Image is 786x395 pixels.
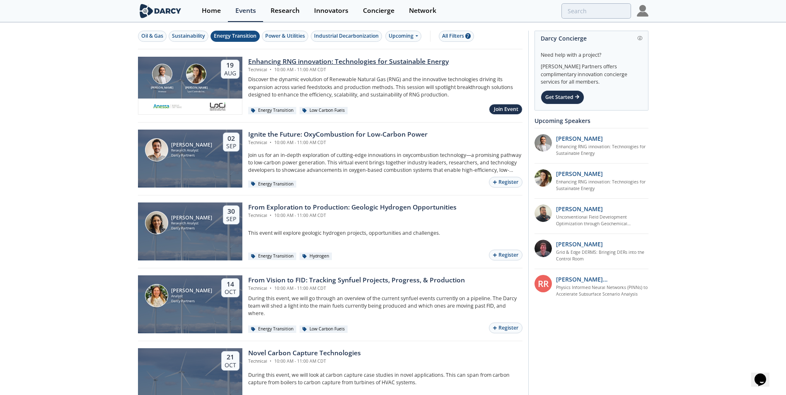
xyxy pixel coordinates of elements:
div: Get Started [541,90,584,104]
img: Amir Akbari [152,64,172,84]
div: Technical 10:00 AM - 11:00 AM CDT [248,67,449,73]
div: Anessa [149,90,175,93]
div: Sep [226,142,236,150]
div: Darcy Partners [171,153,212,158]
div: From Exploration to Production: Geologic Hydrogen Opportunities [248,202,457,212]
div: Energy Transition [248,325,297,333]
button: Register [489,323,522,334]
iframe: chat widget [751,362,778,387]
button: Industrial Decarbonization [311,31,382,42]
div: Sustainability [172,32,205,40]
a: Nicolas Lassalle [PERSON_NAME] Research Analyst Darcy Partners 02 Sep Ignite the Future: OxyCombu... [138,130,522,188]
div: Ignite the Future: OxyCombustion for Low-Carbon Power [248,130,428,140]
div: Energy Transition [248,107,297,114]
a: Grid & Edge DERMS: Bringing DERs into the Control Room [556,249,648,263]
div: All Filters [442,32,471,40]
div: Energy Transition [248,181,297,188]
div: Oil & Gas [141,32,163,40]
a: Catalina Zazkin [PERSON_NAME] Analyst Darcy Partners 14 Oct From Vision to FID: Tracking Synfuel ... [138,275,522,333]
div: Research [271,7,300,14]
p: Discover the dynamic evolution of Renewable Natural Gas (RNG) and the innovative technologies dri... [248,76,522,99]
div: Technical 10:00 AM - 11:00 AM CDT [248,285,465,292]
p: During this event, we will look at carbon capture case studies in novel applications. This can sp... [248,371,522,387]
div: Novel Carbon Capture Technologies [248,348,361,358]
div: Upcoming Speakers [534,113,648,128]
p: [PERSON_NAME] [556,169,603,178]
a: Amir Akbari [PERSON_NAME] Anessa Nicole Neff [PERSON_NAME] Loci Controls Inc. 19 Aug Enhancing RN... [138,57,522,115]
div: Oct [225,288,236,296]
p: [PERSON_NAME] [556,240,603,248]
span: • [268,358,273,364]
div: [PERSON_NAME] [171,142,212,148]
p: Join us for an in-depth exploration of cutting-edge innovations in oxycombustion technology—a pro... [248,152,522,174]
span: • [268,212,273,218]
span: 7 [465,33,471,39]
a: Physics Informed Neural Networks (PINNs) to Accelerate Subsurface Scenario Analysis [556,284,648,298]
p: [PERSON_NAME] [556,134,603,143]
input: Advanced Search [561,3,631,19]
div: Innovators [314,7,348,14]
div: [PERSON_NAME] [171,288,212,294]
button: Register [489,177,522,188]
div: Technical 10:00 AM - 11:00 AM CDT [248,358,361,365]
div: Join Event [494,106,518,113]
img: accc9a8e-a9c1-4d58-ae37-132228efcf55 [534,240,552,257]
button: Sustainability [169,31,208,42]
img: Profile [637,5,648,17]
img: Nicole Neff [186,64,206,84]
button: Power & Utilities [262,31,308,42]
div: 30 [226,207,236,216]
a: Enhancing RNG innovation: Technologies for Sustainable Energy [556,179,648,192]
img: 551440aa-d0f4-4a32-b6e2-e91f2a0781fe [153,101,182,111]
img: 2b793097-40cf-4f6d-9bc3-4321a642668f [208,101,227,111]
img: Julieta Vidal [145,211,168,234]
button: Energy Transition [210,31,260,42]
div: Enhancing RNG innovation: Technologies for Sustainable Energy [248,57,449,67]
div: Upcoming [385,31,421,42]
div: Technical 10:00 AM - 11:00 AM CDT [248,140,428,146]
div: RR [534,275,552,292]
div: 19 [224,61,236,70]
div: Energy Transition [214,32,256,40]
div: Darcy Partners [171,299,212,304]
div: Sep [226,215,236,223]
div: Power & Utilities [265,32,305,40]
div: Home [202,7,221,14]
button: Register [489,250,522,261]
button: Join Event [489,104,522,115]
span: • [268,67,273,72]
img: 1fdb2308-3d70-46db-bc64-f6eabefcce4d [534,134,552,152]
p: During this event, we will go through an overview of the current synfuel events currently on a pi... [248,295,522,318]
div: Darcy Concierge [541,31,642,46]
a: Unconventional Field Development Optimization through Geochemical Fingerprinting Technology [556,214,648,227]
p: [PERSON_NAME] [556,205,603,213]
img: information.svg [638,36,642,41]
div: Hydrogen [300,253,332,260]
div: Loci Controls Inc. [184,90,209,93]
div: Low Carbon Fuels [300,325,348,333]
div: 02 [226,135,236,143]
img: Catalina Zazkin [145,284,168,307]
div: Oct [225,361,236,369]
a: Julieta Vidal [PERSON_NAME] Research Analyst Darcy Partners 30 Sep From Exploration to Production... [138,202,522,260]
div: Analyst [171,294,212,299]
span: • [268,285,273,291]
div: 21 [225,353,236,361]
p: This event will explore geologic hydrogen projects, opportunities and challenges. [248,229,522,237]
div: Technical 10:00 AM - 11:00 AM CDT [248,212,457,219]
div: From Vision to FID: Tracking Synfuel Projects, Progress, & Production [248,275,465,285]
div: Energy Transition [248,253,297,260]
div: [PERSON_NAME] [149,86,175,90]
div: Research Analyst [171,148,212,153]
div: Concierge [363,7,394,14]
div: Network [409,7,436,14]
img: 737ad19b-6c50-4cdf-92c7-29f5966a019e [534,169,552,187]
img: logo-wide.svg [138,4,183,18]
div: [PERSON_NAME] [171,215,212,221]
img: Nicolas Lassalle [145,138,168,161]
div: 14 [225,280,236,289]
div: Need help with a project? [541,46,642,59]
div: Aug [224,70,236,77]
p: [PERSON_NAME] [PERSON_NAME] [556,275,648,284]
div: Events [235,7,256,14]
